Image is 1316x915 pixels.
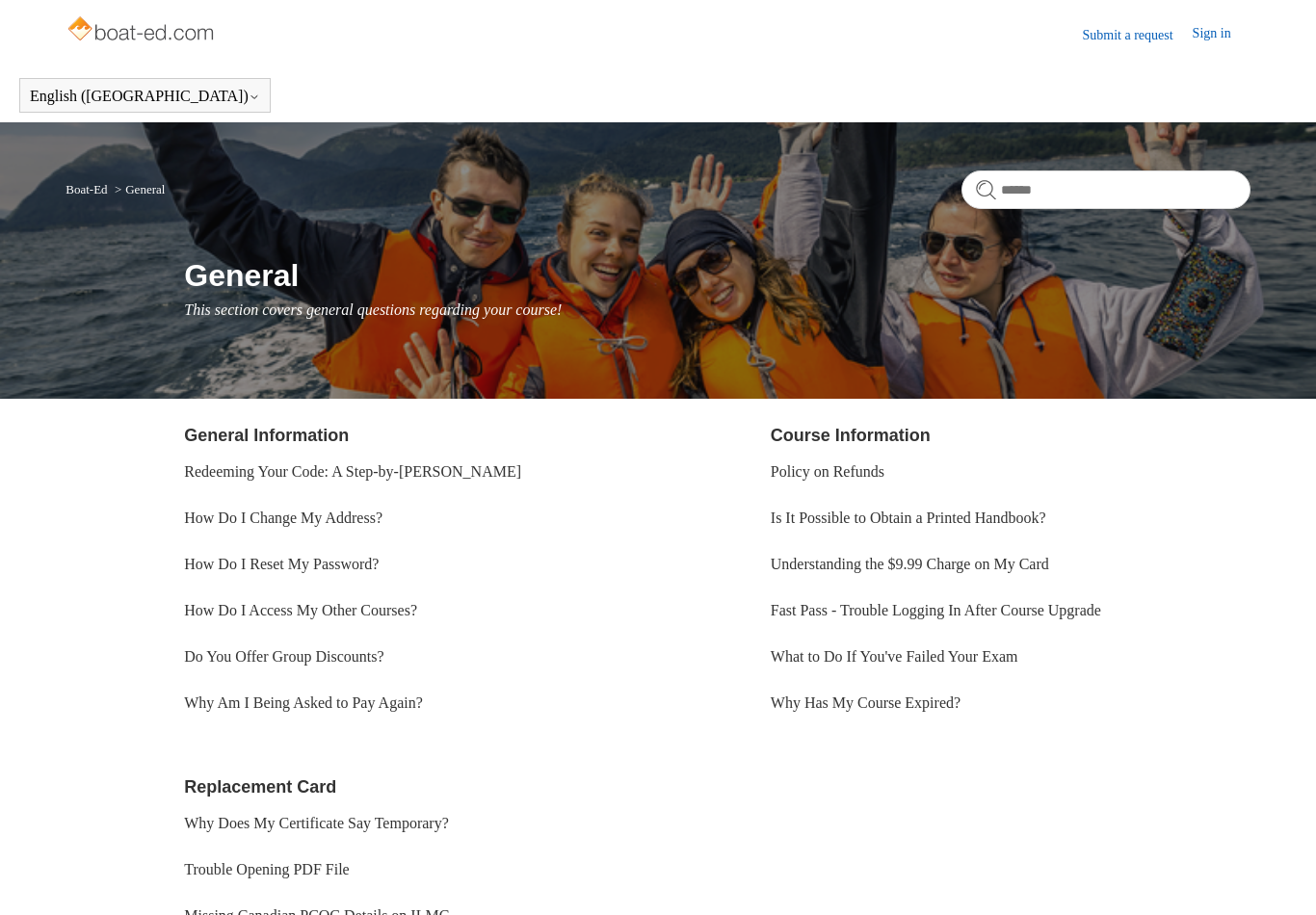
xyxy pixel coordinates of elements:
a: Do You Offer Group Discounts? [184,648,383,665]
a: General Information [184,426,349,445]
a: Understanding the $9.99 Charge on My Card [771,556,1049,572]
a: Sign in [1193,23,1250,46]
a: How Do I Reset My Password? [184,556,379,572]
li: Boat-Ed [66,182,111,196]
a: Why Does My Certificate Say Temporary? [184,815,449,831]
h1: General [184,252,1250,299]
a: Replacement Card [184,777,336,797]
li: General [111,182,165,196]
a: Fast Pass - Trouble Logging In After Course Upgrade [771,602,1101,618]
input: Search [961,170,1250,209]
a: What to Do If You've Failed Your Exam [771,648,1018,665]
a: Why Has My Course Expired? [771,694,961,711]
p: This section covers general questions regarding your course! [184,299,1250,322]
a: Course Information [771,426,931,445]
a: How Do I Access My Other Courses? [184,602,417,618]
a: How Do I Change My Address? [184,510,382,526]
img: Boat-Ed Help Center home page [66,12,219,50]
a: Why Am I Being Asked to Pay Again? [184,694,423,711]
div: Live chat [1251,850,1302,901]
button: English ([GEOGRAPHIC_DATA]) [30,88,260,105]
a: Redeeming Your Code: A Step-by-[PERSON_NAME] [184,463,521,480]
a: Trouble Opening PDF File [184,861,349,877]
a: Policy on Refunds [771,463,884,480]
a: Boat-Ed [66,182,107,196]
a: Is It Possible to Obtain a Printed Handbook? [771,510,1046,526]
a: Submit a request [1083,25,1193,45]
